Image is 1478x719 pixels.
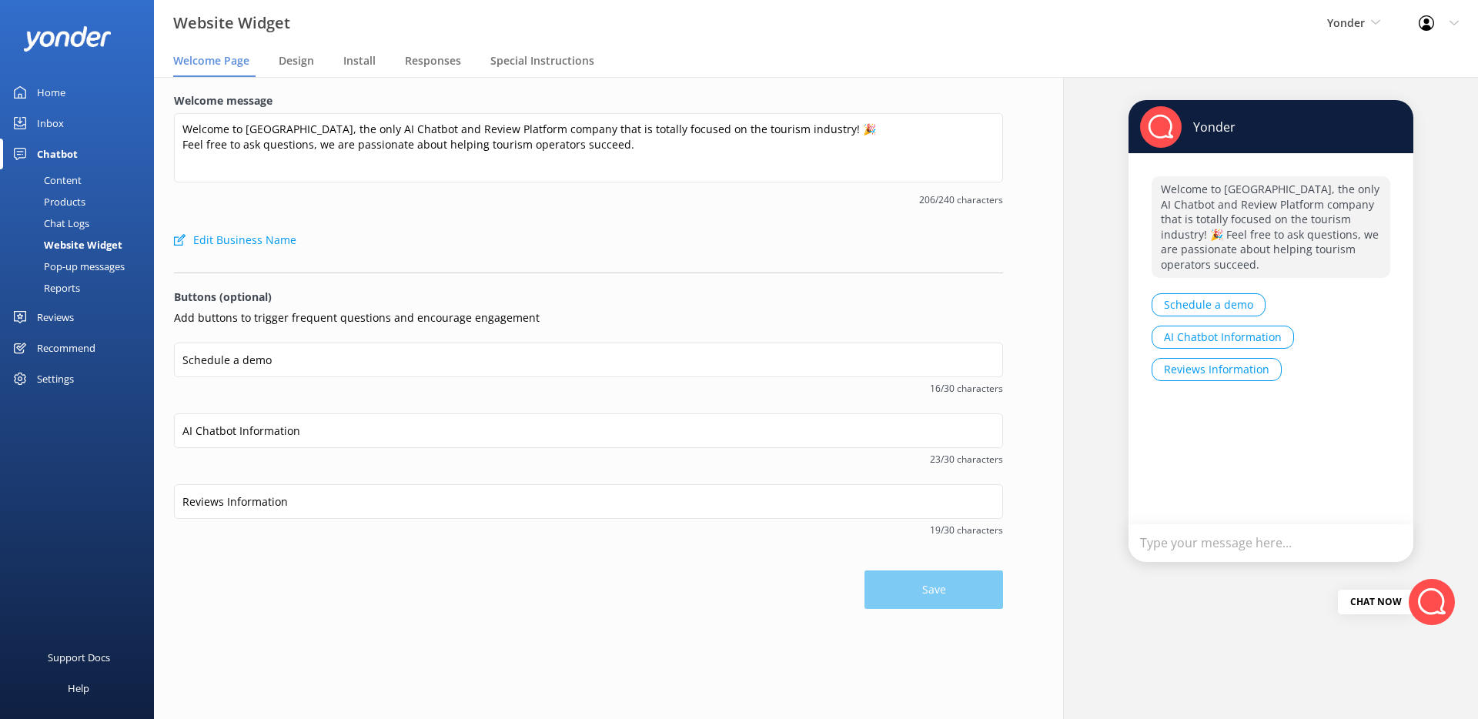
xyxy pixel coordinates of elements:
div: Chatbot [37,139,78,169]
span: Yonder [1327,15,1365,30]
span: 16/30 characters [174,381,1003,396]
a: Products [9,191,154,212]
span: 23/30 characters [174,452,1003,467]
a: Chat Logs [9,212,154,234]
button: Edit Business Name [174,225,296,256]
a: Website Widget [9,234,154,256]
div: Support Docs [48,642,110,673]
a: Content [9,169,154,191]
div: Settings [37,363,74,394]
input: Button 1 (optional) [174,343,1003,377]
h3: Website Widget [173,11,290,35]
button: Schedule a demo [1152,293,1266,316]
div: Website Widget [9,234,122,256]
input: Button 3 (optional) [174,484,1003,519]
div: Chat Logs [9,212,89,234]
span: Welcome Page [173,53,249,69]
span: Install [343,53,376,69]
span: Design [279,53,314,69]
span: Responses [405,53,461,69]
span: 206/240 characters [174,192,1003,207]
img: yonder-white-logo.png [23,26,112,52]
div: Inbox [37,108,64,139]
div: Home [37,77,65,108]
span: Special Instructions [490,53,594,69]
p: Add buttons to trigger frequent questions and encourage engagement [174,309,1003,326]
div: Content [9,169,82,191]
div: Products [9,191,85,212]
button: Reviews Information [1152,358,1282,381]
div: Reviews [37,302,74,333]
input: Button 2 (optional) [174,413,1003,448]
div: Chat now [1338,590,1414,614]
a: Pop-up messages [9,256,154,277]
button: AI Chatbot Information [1152,326,1294,349]
p: Welcome to [GEOGRAPHIC_DATA], the only AI Chatbot and Review Platform company that is totally foc... [1152,176,1390,278]
p: Buttons (optional) [174,289,1003,306]
div: Recommend [37,333,95,363]
div: Help [68,673,89,704]
div: Pop-up messages [9,256,125,277]
textarea: Welcome to [GEOGRAPHIC_DATA], the only AI Chatbot and Review Platform company that is totally foc... [174,113,1003,182]
label: Welcome message [174,92,1003,109]
span: 19/30 characters [174,523,1003,537]
a: Reports [9,277,154,299]
div: Type your message here... [1129,524,1413,562]
div: Reports [9,277,80,299]
p: Yonder [1182,119,1236,135]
